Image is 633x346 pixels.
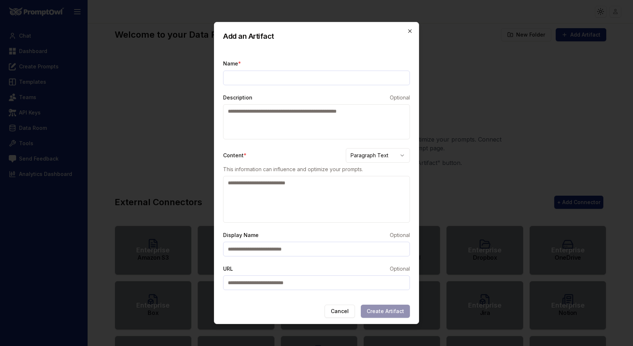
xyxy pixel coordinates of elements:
[223,60,241,67] label: Name
[390,232,410,239] span: Optional
[390,265,410,272] span: Optional
[223,166,410,173] p: This information can influence and optimize your prompts.
[223,31,410,41] h2: Add an Artifact
[223,94,252,101] label: Description
[223,152,247,159] label: Content
[390,94,410,101] span: Optional
[325,305,355,318] button: Cancel
[223,265,233,272] label: URL
[223,232,259,239] label: Display Name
